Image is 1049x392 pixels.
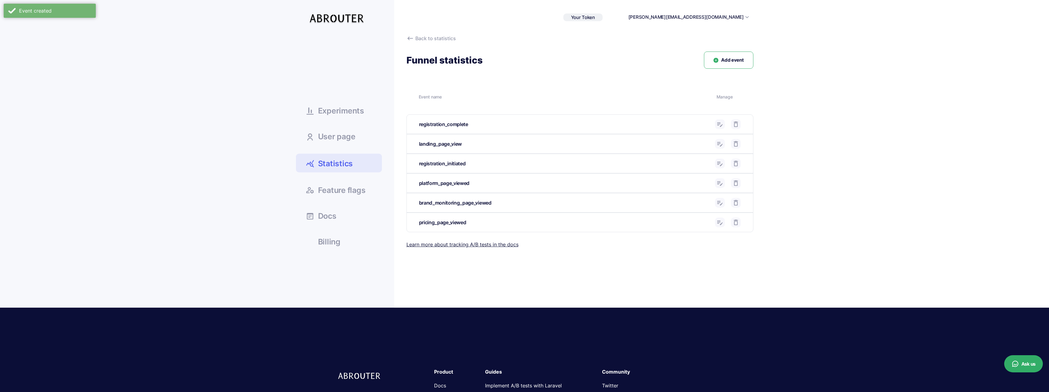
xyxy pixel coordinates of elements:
[318,107,364,115] span: Experiments
[419,160,710,167] div: registration_initiated
[1004,355,1043,372] button: Ask us
[485,368,596,376] div: Guides
[296,207,382,224] a: Docs
[296,128,382,144] a: User page
[434,382,446,389] a: Docs
[296,102,382,119] a: Experiments
[721,57,744,64] span: Add event
[717,94,741,100] div: Manage
[406,241,519,248] a: Learn more about tracking A/B tests in the docs
[419,140,710,148] div: landing_page_view
[19,8,91,13] div: Event created
[296,154,382,172] a: Statistics
[318,158,353,169] span: Statistics
[419,121,710,128] div: registration_complete
[571,14,595,20] span: Your Token
[419,219,710,226] div: pricing_page_viewed
[318,238,340,246] span: Billing
[301,8,367,26] a: Logo
[602,382,618,389] a: Twitter
[406,35,753,42] a: Back to statistics
[485,382,562,389] a: Implement A/B tests with Laravel
[704,52,753,69] button: Add event
[296,233,382,250] a: Billing
[602,368,712,376] div: Community
[296,182,382,198] a: Feature flags
[434,368,479,376] div: Product
[337,368,383,382] img: logo
[419,179,710,187] div: platform_page_viewed
[318,186,366,194] span: Feature flags
[309,8,367,26] img: Logo
[318,212,336,220] span: Docs
[419,199,710,207] div: brand_monitoring_page_viewed
[419,94,712,100] div: Event name
[628,14,744,21] button: [PERSON_NAME][EMAIL_ADDRESS][DOMAIN_NAME]
[406,54,483,66] div: Funnel statistics
[318,133,355,140] span: User page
